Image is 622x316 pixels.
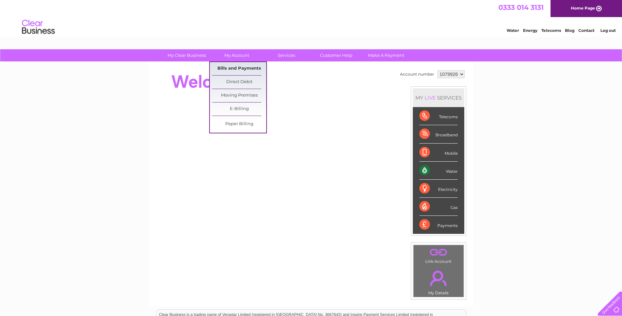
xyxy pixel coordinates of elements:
[419,107,458,125] div: Telecoms
[160,49,214,61] a: My Clear Business
[419,144,458,162] div: Mobile
[413,265,464,297] td: My Details
[413,88,464,107] div: MY SERVICES
[359,49,413,61] a: Make A Payment
[212,102,266,116] a: E-Billing
[507,28,519,33] a: Water
[419,180,458,198] div: Electricity
[423,95,437,101] div: LIVE
[210,49,264,61] a: My Account
[419,125,458,143] div: Broadband
[212,62,266,75] a: Bills and Payments
[419,216,458,234] div: Payments
[259,49,313,61] a: Services
[419,198,458,216] div: Gas
[578,28,594,33] a: Contact
[565,28,574,33] a: Blog
[419,162,458,180] div: Water
[415,247,462,258] a: .
[498,3,544,11] a: 0333 014 3131
[309,49,363,61] a: Customer Help
[212,118,266,131] a: Paper Billing
[398,69,436,80] td: Account number
[22,17,55,37] img: logo.png
[523,28,537,33] a: Energy
[541,28,561,33] a: Telecoms
[415,267,462,290] a: .
[212,89,266,102] a: Moving Premises
[413,245,464,265] td: Link Account
[156,4,466,32] div: Clear Business is a trading name of Verastar Limited (registered in [GEOGRAPHIC_DATA] No. 3667643...
[600,28,616,33] a: Log out
[212,76,266,89] a: Direct Debit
